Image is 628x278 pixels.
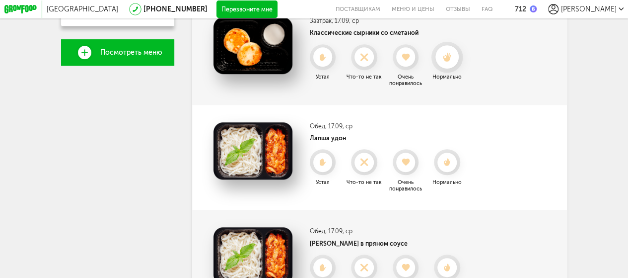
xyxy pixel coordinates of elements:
[310,17,467,24] h3: Завтрак
[345,74,384,80] div: Что-то не так
[325,227,352,235] span: , 17.09, ср
[386,74,425,87] div: Очень понравилось
[216,0,278,18] button: Перезвоните мне
[325,122,352,130] span: , 17.09, ср
[530,5,537,12] img: bonus_b.cdccf46.png
[515,5,526,13] div: 712
[560,5,616,13] span: [PERSON_NAME]
[427,179,467,185] div: Нормально
[310,240,467,247] h4: [PERSON_NAME] в пряном соусе
[427,74,467,80] div: Нормально
[303,179,343,185] div: Устал
[310,227,467,235] h3: Обед
[100,49,162,57] span: Посмотреть меню
[310,134,467,142] h4: Лапша удон
[143,5,208,13] a: [PHONE_NUMBER]
[213,122,292,180] img: Лапша удон
[213,17,292,74] img: Классические сырники со сметаной
[386,179,425,192] div: Очень понравилось
[61,39,174,66] a: Посмотреть меню
[345,179,384,185] div: Что-то не так
[310,29,467,36] h4: Классические сырники со сметаной
[303,74,343,80] div: Устал
[310,122,467,130] h3: Обед
[47,5,118,13] span: [GEOGRAPHIC_DATA]
[332,17,359,24] span: , 17.09, ср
